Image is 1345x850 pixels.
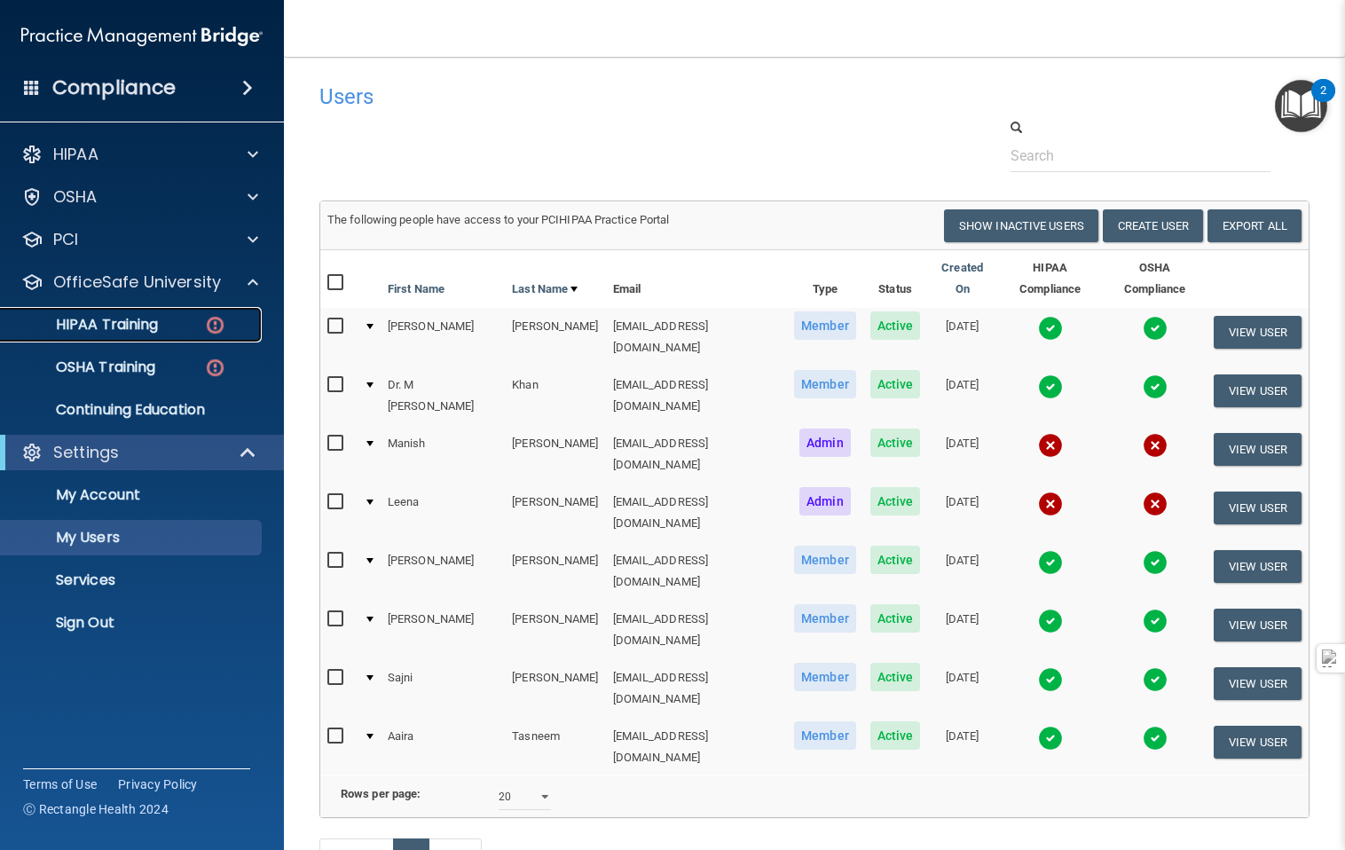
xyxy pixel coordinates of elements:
[1214,609,1302,641] button: View User
[787,250,863,308] th: Type
[381,425,505,484] td: Manish
[1143,667,1168,692] img: tick.e7d51cea.svg
[1143,726,1168,751] img: tick.e7d51cea.svg
[606,601,788,659] td: [EMAIL_ADDRESS][DOMAIN_NAME]
[870,604,921,633] span: Active
[12,571,254,589] p: Services
[870,721,921,750] span: Active
[927,366,997,425] td: [DATE]
[1103,209,1203,242] button: Create User
[794,604,856,633] span: Member
[512,279,578,300] a: Last Name
[1214,550,1302,583] button: View User
[1038,316,1063,341] img: tick.e7d51cea.svg
[1214,726,1302,759] button: View User
[12,529,254,547] p: My Users
[1011,139,1270,172] input: Search
[53,229,78,250] p: PCI
[505,542,605,601] td: [PERSON_NAME]
[505,425,605,484] td: [PERSON_NAME]
[118,775,198,793] a: Privacy Policy
[21,186,258,208] a: OSHA
[1103,250,1207,308] th: OSHA Compliance
[204,357,226,379] img: danger-circle.6113f641.png
[799,487,851,516] span: Admin
[606,542,788,601] td: [EMAIL_ADDRESS][DOMAIN_NAME]
[1038,550,1063,575] img: tick.e7d51cea.svg
[388,279,444,300] a: First Name
[12,316,158,334] p: HIPAA Training
[794,721,856,750] span: Member
[505,366,605,425] td: Khan
[12,486,254,504] p: My Account
[381,542,505,601] td: [PERSON_NAME]
[381,308,505,366] td: [PERSON_NAME]
[870,370,921,398] span: Active
[944,209,1098,242] button: Show Inactive Users
[1143,433,1168,458] img: cross.ca9f0e7f.svg
[606,425,788,484] td: [EMAIL_ADDRESS][DOMAIN_NAME]
[1214,667,1302,700] button: View User
[1214,433,1302,466] button: View User
[341,787,421,800] b: Rows per page:
[381,366,505,425] td: Dr. M [PERSON_NAME]
[997,250,1103,308] th: HIPAA Compliance
[505,659,605,718] td: [PERSON_NAME]
[1038,374,1063,399] img: tick.e7d51cea.svg
[863,250,928,308] th: Status
[1038,667,1063,692] img: tick.e7d51cea.svg
[23,800,169,818] span: Ⓒ Rectangle Health 2024
[927,425,997,484] td: [DATE]
[870,546,921,574] span: Active
[53,144,98,165] p: HIPAA
[927,542,997,601] td: [DATE]
[1275,80,1327,132] button: Open Resource Center, 2 new notifications
[606,308,788,366] td: [EMAIL_ADDRESS][DOMAIN_NAME]
[319,85,886,108] h4: Users
[381,601,505,659] td: [PERSON_NAME]
[794,546,856,574] span: Member
[927,484,997,542] td: [DATE]
[799,429,851,457] span: Admin
[927,718,997,775] td: [DATE]
[52,75,176,100] h4: Compliance
[870,663,921,691] span: Active
[1214,492,1302,524] button: View User
[606,718,788,775] td: [EMAIL_ADDRESS][DOMAIN_NAME]
[12,614,254,632] p: Sign Out
[794,663,856,691] span: Member
[505,484,605,542] td: [PERSON_NAME]
[12,401,254,419] p: Continuing Education
[1143,374,1168,399] img: tick.e7d51cea.svg
[381,718,505,775] td: Aaira
[53,272,221,293] p: OfficeSafe University
[1038,433,1063,458] img: cross.ca9f0e7f.svg
[1038,492,1063,516] img: cross.ca9f0e7f.svg
[606,484,788,542] td: [EMAIL_ADDRESS][DOMAIN_NAME]
[12,358,155,376] p: OSHA Training
[794,370,856,398] span: Member
[1207,209,1302,242] a: Export All
[505,601,605,659] td: [PERSON_NAME]
[606,659,788,718] td: [EMAIL_ADDRESS][DOMAIN_NAME]
[204,314,226,336] img: danger-circle.6113f641.png
[870,429,921,457] span: Active
[21,229,258,250] a: PCI
[21,19,263,54] img: PMB logo
[53,442,119,463] p: Settings
[794,311,856,340] span: Member
[381,484,505,542] td: Leena
[505,718,605,775] td: Tasneem
[1143,316,1168,341] img: tick.e7d51cea.svg
[327,213,670,226] span: The following people have access to your PCIHIPAA Practice Portal
[21,442,257,463] a: Settings
[934,257,990,300] a: Created On
[870,311,921,340] span: Active
[1143,550,1168,575] img: tick.e7d51cea.svg
[53,186,98,208] p: OSHA
[1038,609,1063,634] img: tick.e7d51cea.svg
[1038,726,1063,751] img: tick.e7d51cea.svg
[606,366,788,425] td: [EMAIL_ADDRESS][DOMAIN_NAME]
[927,659,997,718] td: [DATE]
[21,272,258,293] a: OfficeSafe University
